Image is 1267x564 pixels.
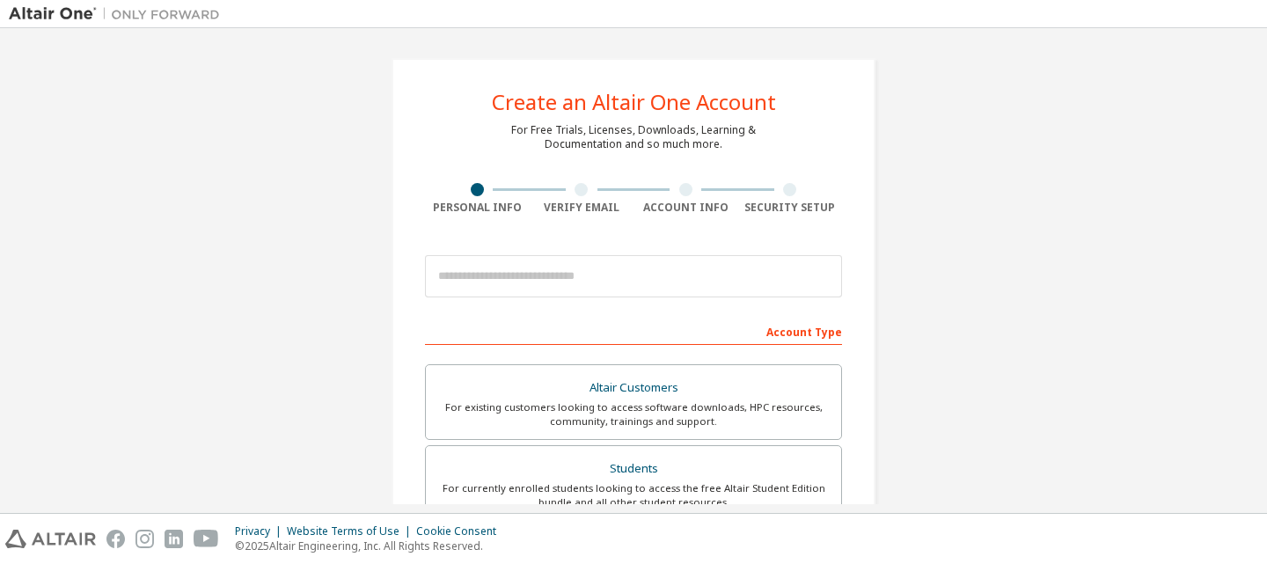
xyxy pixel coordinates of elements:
div: Website Terms of Use [287,524,416,538]
div: Cookie Consent [416,524,507,538]
div: Account Info [633,201,738,215]
img: linkedin.svg [165,530,183,548]
div: Altair Customers [436,376,831,400]
img: facebook.svg [106,530,125,548]
img: youtube.svg [194,530,219,548]
img: altair_logo.svg [5,530,96,548]
div: Security Setup [738,201,843,215]
div: Students [436,457,831,481]
div: Account Type [425,317,842,345]
div: For existing customers looking to access software downloads, HPC resources, community, trainings ... [436,400,831,428]
img: Altair One [9,5,229,23]
img: instagram.svg [135,530,154,548]
div: For Free Trials, Licenses, Downloads, Learning & Documentation and so much more. [511,123,756,151]
div: Create an Altair One Account [492,92,776,113]
div: Verify Email [530,201,634,215]
div: For currently enrolled students looking to access the free Altair Student Edition bundle and all ... [436,481,831,509]
div: Privacy [235,524,287,538]
p: © 2025 Altair Engineering, Inc. All Rights Reserved. [235,538,507,553]
div: Personal Info [425,201,530,215]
